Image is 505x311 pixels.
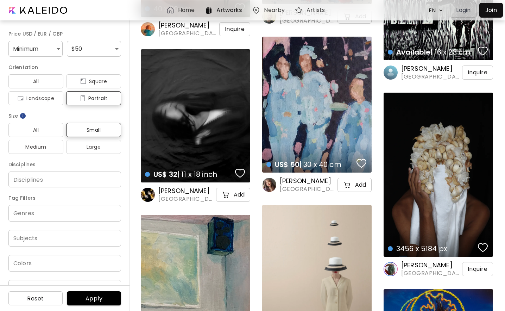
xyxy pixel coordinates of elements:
[66,91,121,105] button: iconPortrait
[225,25,245,33] span: Inquire
[476,44,490,58] button: favorites
[476,241,490,255] button: favorites
[8,123,63,137] button: All
[66,140,121,154] button: Large
[266,160,354,169] h4: | 30 x 40 cm
[166,6,197,14] a: Home
[8,160,121,169] h6: Disciplines
[72,143,115,151] span: Large
[355,181,366,188] h5: Add
[145,170,233,179] h4: | 11 x 18 inch
[262,37,372,173] a: US$ 50| 30 x 40 cmfavoriteshttps://cdn.kaleido.art/CDN/Artwork/107723/Primary/medium.webp?updated...
[468,68,487,77] span: Inquire
[80,95,86,101] img: icon
[14,77,58,86] span: All
[280,177,336,185] h6: [PERSON_NAME]
[264,7,285,13] h6: Nearby
[401,73,461,81] span: [GEOGRAPHIC_DATA][PERSON_NAME], [GEOGRAPHIC_DATA]
[72,126,115,134] span: Small
[72,94,115,102] span: Portrait
[141,187,250,203] a: [PERSON_NAME][GEOGRAPHIC_DATA], [GEOGRAPHIC_DATA]cart-iconAdd
[401,261,461,269] h6: [PERSON_NAME]
[141,49,250,182] a: US$ 32| 11 x 18 inchfavoriteshttps://cdn.kaleido.art/CDN/Artwork/134410/Primary/medium.webp?updat...
[222,191,230,199] img: cart-icon
[275,160,299,169] span: US$ 50
[80,79,86,84] img: icon
[66,74,121,88] button: iconSquare
[280,185,336,193] span: [GEOGRAPHIC_DATA], [GEOGRAPHIC_DATA]
[384,93,493,257] a: 3456 x 5184 pxfavoriteshttps://cdn.kaleido.art/CDN/Artwork/108510/Primary/medium.webp?updated=475422
[450,3,476,18] button: Login
[216,7,242,13] h6: Artworks
[233,166,247,180] button: favorites
[158,195,215,203] span: [GEOGRAPHIC_DATA], [GEOGRAPHIC_DATA]
[401,64,461,73] h6: [PERSON_NAME]
[204,6,245,14] a: Artworks
[437,7,444,14] img: arrow down
[72,77,115,86] span: Square
[67,291,121,305] button: Apply
[252,6,288,14] a: Nearby
[295,6,328,14] a: Artists
[153,169,177,179] span: US$ 32
[388,244,476,253] h4: 3456 x 5184 px
[66,123,121,137] button: Small
[425,4,437,17] div: EN
[18,95,24,101] img: icon
[14,143,58,151] span: Medium
[158,187,215,195] h6: [PERSON_NAME]
[158,21,218,30] h6: [PERSON_NAME]
[8,63,121,71] h6: Orientation
[479,3,503,18] a: Join
[343,181,352,189] img: cart-icon
[14,126,58,134] span: All
[216,188,250,202] button: cart-iconAdd
[307,7,325,13] h6: Artists
[462,262,493,276] button: Inquire
[337,178,372,192] button: cart-iconAdd
[401,269,461,277] span: [GEOGRAPHIC_DATA], [GEOGRAPHIC_DATA]
[141,21,250,37] a: [PERSON_NAME][GEOGRAPHIC_DATA], [GEOGRAPHIC_DATA]Inquire
[450,3,479,18] a: Login
[384,64,493,81] a: [PERSON_NAME][GEOGRAPHIC_DATA][PERSON_NAME], [GEOGRAPHIC_DATA]Inquire
[8,291,63,305] button: Reset
[8,140,63,154] button: Medium
[158,30,218,37] span: [GEOGRAPHIC_DATA], [GEOGRAPHIC_DATA]
[8,74,63,88] button: All
[14,295,57,302] span: Reset
[19,112,26,119] img: info
[355,156,368,170] button: favorites
[178,7,195,13] h6: Home
[14,94,58,102] span: Landscape
[468,265,487,273] span: Inquire
[456,6,471,14] p: Login
[219,22,250,36] button: Inquire
[384,261,493,277] a: [PERSON_NAME][GEOGRAPHIC_DATA], [GEOGRAPHIC_DATA]Inquire
[8,112,121,120] h6: Size
[280,17,336,25] span: [GEOGRAPHIC_DATA], [GEOGRAPHIC_DATA]
[462,66,493,80] button: Inquire
[396,47,430,57] span: Available
[262,177,372,193] a: [PERSON_NAME][GEOGRAPHIC_DATA], [GEOGRAPHIC_DATA]cart-iconAdd
[8,30,121,38] h6: Price USD / EUR / GBP
[8,194,121,202] h6: Tag Filters
[8,41,63,57] div: Minimum
[8,91,63,105] button: iconLandscape
[388,48,476,57] h4: | 16 x 23 cm
[72,295,115,302] span: Apply
[67,41,121,57] div: $50
[234,191,245,198] h5: Add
